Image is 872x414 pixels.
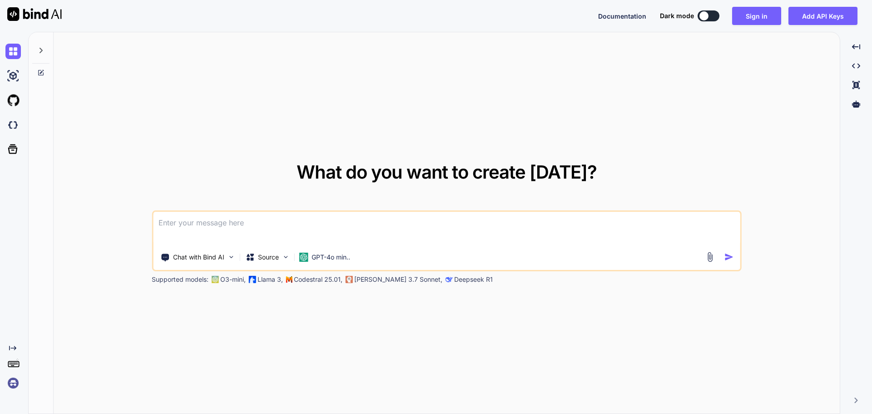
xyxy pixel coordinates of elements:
p: Supported models: [152,275,208,284]
img: ai-studio [5,68,21,84]
p: Llama 3, [258,275,283,284]
button: Sign in [732,7,781,25]
img: githubLight [5,93,21,108]
img: darkCloudIdeIcon [5,117,21,133]
img: attachment [705,252,715,262]
img: claude [445,276,452,283]
img: chat [5,44,21,59]
img: signin [5,375,21,391]
img: Pick Tools [227,253,235,261]
button: Documentation [598,11,646,21]
button: Add API Keys [788,7,857,25]
p: GPT-4o min.. [312,253,350,262]
p: Source [258,253,279,262]
img: Pick Models [282,253,289,261]
p: O3-mini, [220,275,246,284]
img: Llama2 [248,276,256,283]
p: Chat with Bind AI [173,253,224,262]
p: Deepseek R1 [454,275,493,284]
img: GPT-4 [211,276,218,283]
span: Dark mode [660,11,694,20]
img: GPT-4o mini [299,253,308,262]
img: Bind AI [7,7,62,21]
img: Mistral-AI [286,276,292,283]
img: claude [345,276,352,283]
span: What do you want to create [DATE]? [297,161,597,183]
img: icon [724,252,734,262]
p: Codestral 25.01, [294,275,342,284]
span: Documentation [598,12,646,20]
p: [PERSON_NAME] 3.7 Sonnet, [354,275,442,284]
